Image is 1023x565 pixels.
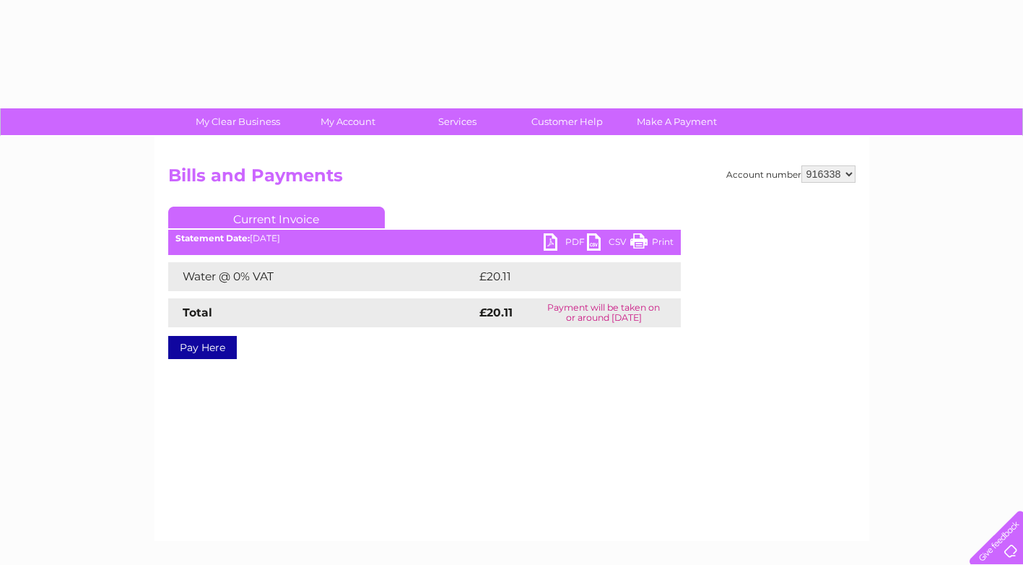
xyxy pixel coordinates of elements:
[617,108,736,135] a: Make A Payment
[168,336,237,359] a: Pay Here
[479,306,513,319] strong: £20.11
[587,233,630,254] a: CSV
[178,108,297,135] a: My Clear Business
[630,233,674,254] a: Print
[508,108,627,135] a: Customer Help
[168,165,856,193] h2: Bills and Payments
[527,298,680,327] td: Payment will be taken on or around [DATE]
[168,233,681,243] div: [DATE]
[168,207,385,228] a: Current Invoice
[168,262,476,291] td: Water @ 0% VAT
[726,165,856,183] div: Account number
[288,108,407,135] a: My Account
[398,108,517,135] a: Services
[175,233,250,243] b: Statement Date:
[476,262,649,291] td: £20.11
[544,233,587,254] a: PDF
[183,306,212,319] strong: Total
